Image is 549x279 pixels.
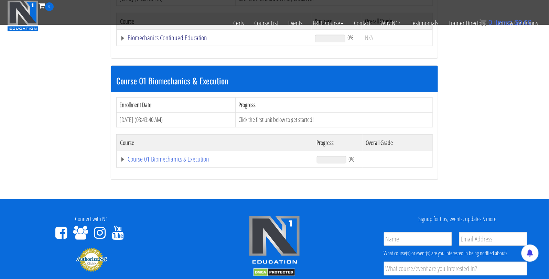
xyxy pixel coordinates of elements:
[362,30,432,46] td: N/A
[249,216,300,267] img: n1-edu-logo
[117,98,236,113] th: Enrollment Date
[254,268,295,277] img: DMCA.com Protection Status
[349,155,355,163] span: 0%
[348,34,354,41] span: 0%
[515,19,518,26] span: $
[117,112,236,127] td: [DATE] (03:43:40 AM)
[375,11,406,35] a: Why N1?
[363,151,433,167] td: -
[39,1,54,10] a: 0
[384,232,452,246] input: Name
[235,112,432,127] td: Click the first unit below to get started!
[371,216,544,223] h4: Signup for tips, events, updates & more
[116,76,433,85] h3: Course 01 Biomechanics & Execution
[488,19,492,26] span: 0
[406,11,444,35] a: Testimonials
[515,19,532,26] bdi: 0.00
[444,11,491,35] a: Trainer Directory
[5,216,178,223] h4: Connect with N1
[363,134,433,151] th: Overall Grade
[384,249,527,258] div: What course(s) or event(s) are you interested in being notified about?
[349,11,375,35] a: Contact
[249,11,283,35] a: Course List
[313,134,363,151] th: Progress
[120,156,310,163] a: Course 01 Biomechanics & Execution
[491,11,543,35] a: Terms & Conditions
[117,134,313,151] th: Course
[308,11,349,35] a: FREE Course
[235,98,432,113] th: Progress
[384,262,527,276] input: What course/event are you interested in?
[7,0,39,31] img: n1-education
[120,34,308,41] a: Biomechanics Continued Education
[228,11,249,35] a: Certs
[480,19,532,26] a: 0 items: $0.00
[459,232,527,246] input: Email Address
[494,19,513,26] span: items:
[480,19,487,26] img: icon11.png
[76,247,107,272] img: Authorize.Net Merchant - Click to Verify
[283,11,308,35] a: Events
[45,2,54,11] span: 0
